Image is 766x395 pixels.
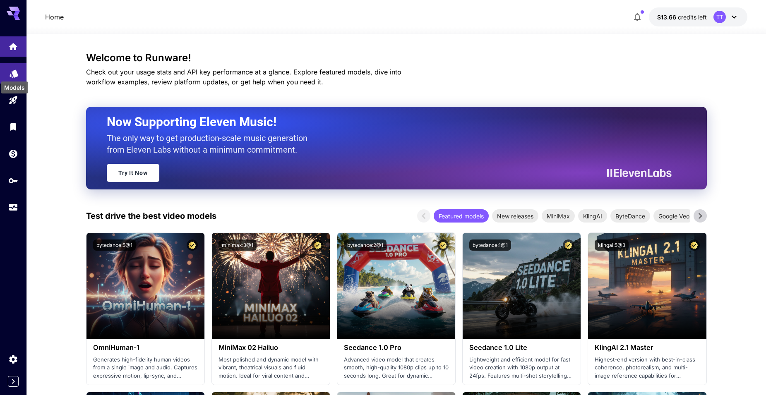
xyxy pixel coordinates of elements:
button: bytedance:5@1 [93,239,136,251]
div: Wallet [8,148,18,159]
img: alt [588,233,706,339]
span: MiniMax [542,212,575,220]
p: Highest-end version with best-in-class coherence, photorealism, and multi-image reference capabil... [595,356,699,380]
span: Featured models [434,212,489,220]
span: Check out your usage stats and API key performance at a glance. Explore featured models, dive int... [86,68,401,86]
button: minimax:3@1 [219,239,257,251]
h3: Welcome to Runware! [86,52,707,64]
h3: OmniHuman‑1 [93,344,198,352]
div: Featured models [434,209,489,223]
div: TT [713,11,726,23]
span: $13.66 [657,14,678,21]
div: KlingAI [578,209,607,223]
img: alt [86,233,204,339]
img: alt [337,233,455,339]
span: New releases [492,212,538,220]
button: Certified Model – Vetted for best performance and includes a commercial license. [563,239,574,251]
h3: Seedance 1.0 Pro [344,344,449,352]
div: New releases [492,209,538,223]
div: Models [1,81,28,93]
p: Advanced video model that creates smooth, high-quality 1080p clips up to 10 seconds long. Great f... [344,356,449,380]
div: ByteDance [610,209,650,223]
img: alt [212,233,330,339]
div: Usage [8,202,18,213]
h3: Seedance 1.0 Lite [469,344,574,352]
span: ByteDance [610,212,650,220]
h2: Now Supporting Eleven Music! [107,114,665,130]
button: klingai:5@3 [595,239,629,251]
button: bytedance:1@1 [469,239,511,251]
div: Home [8,39,18,49]
nav: breadcrumb [45,12,64,22]
button: Certified Model – Vetted for best performance and includes a commercial license. [187,239,198,251]
p: Generates high-fidelity human videos from a single image and audio. Captures expressive motion, l... [93,356,198,380]
h3: MiniMax 02 Hailuo [219,344,323,352]
div: API Keys [8,175,18,186]
button: Certified Model – Vetted for best performance and includes a commercial license. [312,239,323,251]
span: KlingAI [578,212,607,220]
p: Lightweight and efficient model for fast video creation with 1080p output at 24fps. Features mult... [469,356,574,380]
button: $13.65934TT [649,7,747,26]
div: Library [8,122,18,132]
span: credits left [678,14,707,21]
button: Certified Model – Vetted for best performance and includes a commercial license. [437,239,449,251]
a: Home [45,12,64,22]
div: Models [9,66,19,76]
button: bytedance:2@1 [344,239,387,251]
a: Try It Now [107,164,159,182]
div: MiniMax [542,209,575,223]
p: The only way to get production-scale music generation from Eleven Labs without a minimum commitment. [107,132,314,156]
button: Certified Model – Vetted for best performance and includes a commercial license. [689,239,700,251]
h3: KlingAI 2.1 Master [595,344,699,352]
div: Google Veo [653,209,694,223]
span: Google Veo [653,212,694,220]
div: Playground [8,95,18,105]
img: alt [463,233,581,339]
p: Most polished and dynamic model with vibrant, theatrical visuals and fluid motion. Ideal for vira... [219,356,323,380]
div: $13.65934 [657,13,707,22]
button: Expand sidebar [8,376,19,387]
p: Test drive the best video models [86,210,216,222]
div: Settings [8,354,18,364]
